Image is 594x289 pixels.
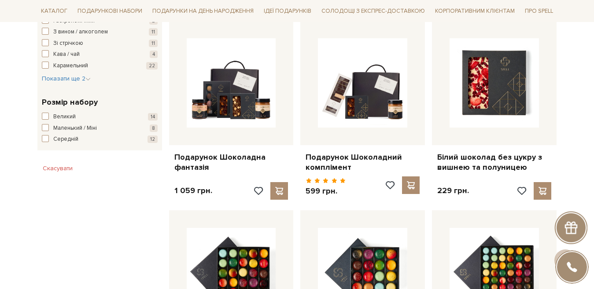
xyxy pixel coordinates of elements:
[437,152,551,173] a: Білий шоколад без цукру з вишнею та полуницею
[521,4,557,18] span: Про Spell
[149,40,158,47] span: 11
[53,62,88,70] span: Карамельний
[150,51,158,58] span: 4
[306,186,346,196] p: 599 грн.
[42,74,91,83] button: Показати ще 2
[53,124,97,133] span: Маленький / Міні
[437,186,469,196] p: 229 грн.
[42,96,98,108] span: Розмір набору
[149,28,158,36] span: 11
[42,113,158,121] button: Великий 14
[42,75,91,82] span: Показати ще 2
[306,152,420,173] a: Подарунок Шоколадний комплімент
[53,113,76,121] span: Великий
[42,28,158,37] button: З вином / алкоголем 11
[42,135,158,144] button: Середній 12
[53,39,83,48] span: Зі стрічкою
[53,135,78,144] span: Середній
[148,113,158,121] span: 14
[149,17,158,25] span: 2
[174,152,288,173] a: Подарунок Шоколадна фантазія
[318,4,428,18] a: Солодощі з експрес-доставкою
[37,4,71,18] span: Каталог
[174,186,212,196] p: 1 059 грн.
[150,124,158,132] span: 8
[42,62,158,70] button: Карамельний 22
[74,4,146,18] span: Подарункові набори
[260,4,315,18] span: Ідеї подарунків
[149,4,257,18] span: Подарунки на День народження
[37,161,78,176] button: Скасувати
[146,62,158,70] span: 22
[53,50,80,59] span: Кава / чай
[42,124,158,133] button: Маленький / Міні 8
[42,50,158,59] button: Кава / чай 4
[432,4,518,18] a: Корпоративним клієнтам
[148,135,158,143] span: 12
[42,39,158,48] button: Зі стрічкою 11
[53,28,108,37] span: З вином / алкоголем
